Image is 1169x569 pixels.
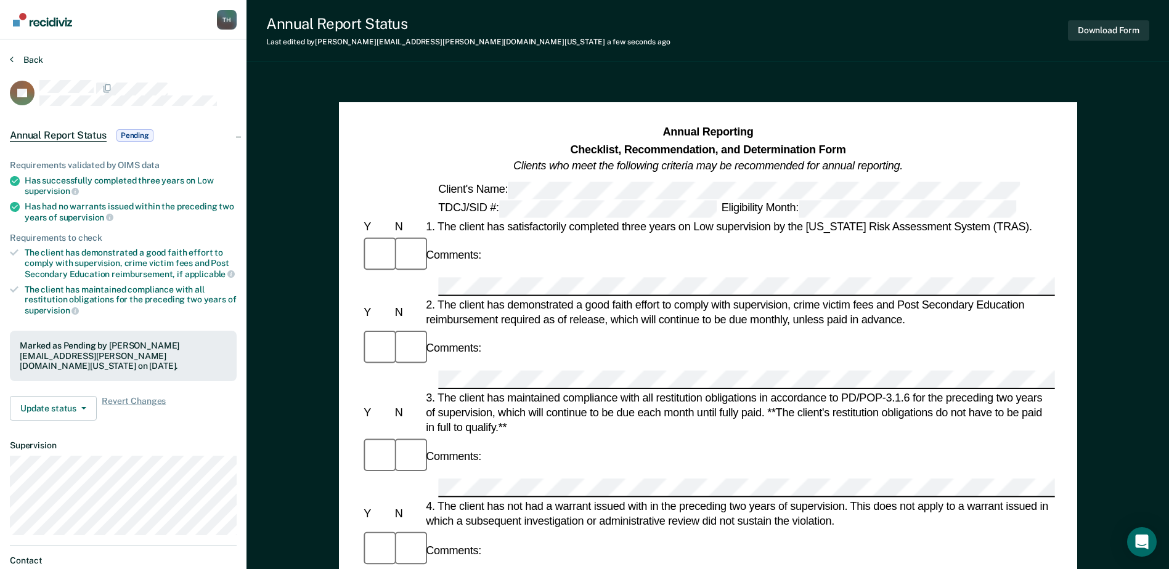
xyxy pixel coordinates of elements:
span: Revert Changes [102,396,166,421]
em: Clients who meet the following criteria may be recommended for annual reporting. [513,159,903,172]
div: 1. The client has satisfactorily completed three years on Low supervision by the [US_STATE] Risk ... [423,219,1055,233]
div: Last edited by [PERSON_NAME][EMAIL_ADDRESS][PERSON_NAME][DOMAIN_NAME][US_STATE] [266,38,670,46]
div: Marked as Pending by [PERSON_NAME][EMAIL_ADDRESS][PERSON_NAME][DOMAIN_NAME][US_STATE] on [DATE]. [20,341,227,371]
div: Comments: [423,450,484,464]
div: N [392,506,423,521]
dt: Supervision [10,440,237,451]
div: Requirements to check [10,233,237,243]
div: Comments: [423,341,484,356]
div: Y [361,304,392,319]
span: applicable [185,269,235,279]
div: Comments: [423,543,484,557]
div: N [392,219,423,233]
span: supervision [25,186,79,196]
span: a few seconds ago [607,38,670,46]
div: N [392,405,423,420]
span: Pending [116,129,153,142]
button: Update status [10,396,97,421]
button: Download Form [1068,20,1149,41]
button: Profile dropdown button [217,10,237,30]
div: 4. The client has not had a warrant issued with in the preceding two years of supervision. This d... [423,499,1055,528]
div: Y [361,506,392,521]
div: TDCJ/SID #: [436,200,719,217]
div: T H [217,10,237,30]
div: Requirements validated by OIMS data [10,160,237,171]
div: Y [361,405,392,420]
div: Has successfully completed three years on Low [25,176,237,196]
span: supervision [25,305,79,315]
div: Has had no warrants issued within the preceding two years of [25,201,237,222]
div: Client's Name: [436,181,1022,198]
img: Recidiviz [13,13,72,26]
strong: Checklist, Recommendation, and Determination Form [570,143,845,155]
strong: Annual Reporting [662,126,753,139]
div: Open Intercom Messenger [1127,527,1157,557]
div: Comments: [423,248,484,262]
div: 2. The client has demonstrated a good faith effort to comply with supervision, crime victim fees ... [423,297,1055,326]
div: Y [361,219,392,233]
span: Annual Report Status [10,129,107,142]
div: The client has maintained compliance with all restitution obligations for the preceding two years of [25,284,237,316]
div: 3. The client has maintained compliance with all restitution obligations in accordance to PD/POP-... [423,390,1055,435]
span: supervision [59,212,113,222]
div: Annual Report Status [266,15,670,33]
div: The client has demonstrated a good faith effort to comply with supervision, crime victim fees and... [25,248,237,279]
div: Eligibility Month: [719,200,1018,217]
div: N [392,304,423,319]
dt: Contact [10,555,237,566]
button: Back [10,54,43,65]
